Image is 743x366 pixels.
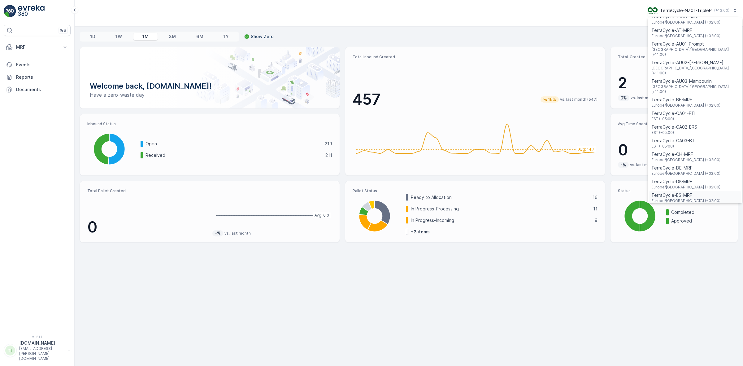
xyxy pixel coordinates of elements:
p: 11 [593,206,597,212]
p: Status [618,188,730,193]
p: 1W [115,33,122,40]
span: TerraCycle-CH-MRF [651,151,720,157]
span: EST (-05:00) [651,117,695,121]
p: -% [214,230,221,236]
span: Europe/[GEOGRAPHIC_DATA] (+02:00) [651,33,720,38]
span: TerraCycle-AU01-Prompt [651,41,739,47]
p: ⌘B [60,28,66,33]
p: Avg Time Spent per Process (hr) [618,121,730,126]
p: Documents [16,86,68,93]
p: 6M [196,33,203,40]
p: 211 [325,152,332,158]
img: TC_7kpGtVS.png [648,7,658,14]
a: Reports [4,71,71,83]
p: 1M [142,33,149,40]
img: logo_light-DOdMpM7g.png [18,5,45,17]
p: Have a zero-waste day [90,91,330,99]
p: 0 [618,141,730,159]
p: In Progress-Processing [411,206,589,212]
span: [GEOGRAPHIC_DATA]/[GEOGRAPHIC_DATA] (+11:00) [651,66,739,76]
span: [GEOGRAPHIC_DATA]/[GEOGRAPHIC_DATA] (+11:00) [651,47,739,57]
p: Total Pallet Created [87,188,207,193]
p: vs. last month (2) [631,95,663,100]
span: TerraCycle-ES-MRF [651,192,720,198]
p: [EMAIL_ADDRESS][PERSON_NAME][DOMAIN_NAME] [19,346,65,361]
span: TerraCycle-CA01-FTI [651,110,695,117]
p: Total Created [618,55,730,60]
span: EST (-05:00) [651,144,695,149]
p: 2 [618,74,730,92]
button: MRF [4,41,71,53]
p: 1D [90,33,95,40]
p: TerraCycle-NZ01-TripleP [660,7,712,14]
p: MRF [16,44,58,50]
p: Ready to Allocation [411,194,589,201]
span: TerraCycle-AU02-[PERSON_NAME] [651,60,739,66]
p: Show Zero [251,33,274,40]
p: 3M [169,33,176,40]
p: -% [620,162,627,168]
span: Europe/[GEOGRAPHIC_DATA] (+02:00) [651,171,720,176]
p: Total Inbound Created [353,55,597,60]
p: 0 [87,218,207,236]
span: TerraCycle-BE-MRF [651,97,720,103]
span: Europe/[GEOGRAPHIC_DATA] (+02:00) [651,198,720,203]
p: Open [146,141,321,147]
p: Completed [671,209,730,215]
p: 1Y [224,33,229,40]
span: Europe/[GEOGRAPHIC_DATA] (+02:00) [651,185,720,190]
span: TerraCycle-CA03-BT [651,138,695,144]
p: vs. last month (547) [560,97,597,102]
div: TT [5,346,15,355]
a: Events [4,59,71,71]
a: Documents [4,83,71,96]
p: 457 [353,90,380,109]
span: TerraCycle-AT-MRF [651,27,720,33]
span: TerraCycle-AU03-Mambourin [651,78,739,84]
span: TerraCycle-DE-MRF [651,165,720,171]
span: TerraCycle-CA02-ERS [651,124,697,130]
p: vs. last month [224,231,251,236]
span: EST (-05:00) [651,130,697,135]
span: TerraCycle-DK-MRF [651,179,720,185]
p: 16% [547,96,557,103]
p: [DOMAIN_NAME] [19,340,65,346]
p: Pallet Status [353,188,597,193]
span: v 1.51.1 [4,335,71,339]
p: ( +13:00 ) [714,8,729,13]
p: In Progress-Incoming [411,217,591,223]
img: logo [4,5,16,17]
p: + 3 items [411,229,430,235]
span: [GEOGRAPHIC_DATA]/[GEOGRAPHIC_DATA] (+11:00) [651,84,739,94]
button: TerraCycle-NZ01-TripleP(+13:00) [648,5,738,16]
p: Approved [671,218,730,224]
span: Europe/[GEOGRAPHIC_DATA] (+02:00) [651,103,720,108]
span: Europe/[GEOGRAPHIC_DATA] (+02:00) [651,20,720,25]
p: 219 [325,141,332,147]
p: vs. last month [630,162,656,167]
span: Europe/[GEOGRAPHIC_DATA] (+02:00) [651,157,720,162]
p: Received [146,152,321,158]
p: 9 [595,217,597,223]
p: Events [16,62,68,68]
p: 0% [620,95,628,101]
p: Welcome back, [DOMAIN_NAME]! [90,81,330,91]
p: Reports [16,74,68,80]
p: Inbound Status [87,121,332,126]
ul: Menu [648,17,742,203]
button: TT[DOMAIN_NAME][EMAIL_ADDRESS][PERSON_NAME][DOMAIN_NAME] [4,340,71,361]
p: 16 [593,194,597,201]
